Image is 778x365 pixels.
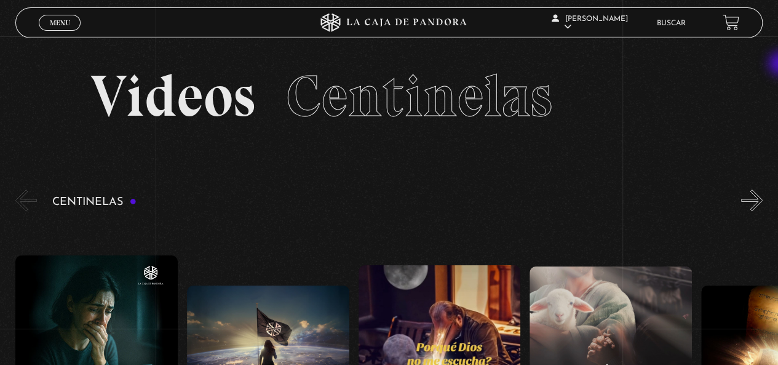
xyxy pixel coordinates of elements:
[723,14,739,31] a: View your shopping cart
[657,20,686,27] a: Buscar
[286,61,552,131] span: Centinelas
[50,19,70,26] span: Menu
[90,67,688,126] h2: Videos
[52,196,137,208] h3: Centinelas
[741,190,763,211] button: Next
[15,190,37,211] button: Previous
[46,30,74,38] span: Cerrar
[552,15,628,31] span: [PERSON_NAME]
